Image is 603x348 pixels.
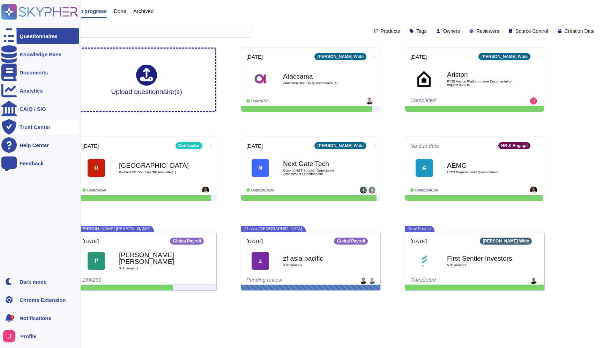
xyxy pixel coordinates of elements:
[410,277,436,283] span: Completed
[405,226,434,232] span: New Project
[443,29,460,34] span: Owners
[283,73,353,80] b: Ataccama
[447,171,517,174] span: HRIS Requirements Questionnaire
[416,70,433,88] img: Logo
[10,315,14,319] div: 1
[1,65,79,80] a: Documents
[283,263,353,267] span: 3 document s
[530,277,537,284] img: user
[476,29,499,34] span: Reviewers
[20,334,37,339] span: Profile
[1,83,79,98] a: Analytics
[447,80,517,86] span: FY25 Ariston Platform name Documentation request ISA315
[111,65,182,95] div: Upload questionnaire(s)
[1,28,79,44] a: Questionnaires
[176,142,202,149] div: Contractor
[360,277,367,284] img: user
[20,297,66,303] div: Chrome Extension
[283,160,353,167] b: Next Gate Tech
[1,46,79,62] a: Knowledge Base
[498,142,530,149] div: HR & Engage
[334,238,368,245] div: Global Payroll
[251,99,270,103] span: Done: 67/71
[28,25,253,37] input: Search by keywords
[478,53,530,60] div: [PERSON_NAME] Wide
[202,187,209,194] img: user
[241,226,306,232] span: Zf-asia-[GEOGRAPHIC_DATA]
[20,143,49,148] div: Help Center
[283,255,353,262] b: zf asia pacific
[314,53,366,60] div: [PERSON_NAME] Wide
[283,81,353,85] span: Ataccama Security Questionnaire (1)
[20,88,43,93] div: Analytics
[20,161,44,166] div: Feedback
[246,277,282,283] span: Pending review
[416,29,427,34] span: Tags
[565,29,595,34] span: Creation Date
[78,8,107,14] span: In progress
[119,162,189,169] b: [GEOGRAPHIC_DATA]
[88,159,105,177] div: R
[246,239,263,244] span: [DATE]
[447,162,517,169] b: AEMG
[82,239,99,244] span: [DATE]
[360,187,367,194] img: user
[410,97,496,104] div: Completed
[314,142,366,149] div: [PERSON_NAME] Wide
[82,277,101,283] span: 166/239
[246,143,263,148] span: [DATE]
[515,29,548,34] span: Source Control
[20,70,48,75] div: Documents
[119,171,189,174] span: Global AOR Sourcing RFI template (1)
[1,101,79,116] a: CAIQ / SIG
[20,34,58,39] div: Questionnaires
[119,252,189,265] b: [PERSON_NAME] [PERSON_NAME]
[251,188,274,192] span: Done: 201/206
[3,330,15,342] img: user
[283,169,353,175] span: Copy of NGT Supplier Opportunity Assessment Questionnaire
[87,188,106,192] span: Done: 56/58
[530,97,537,104] img: user
[252,70,269,88] img: Logo
[20,52,61,57] div: Knowledge Base
[366,97,373,104] img: user
[416,252,433,270] img: Logo
[415,188,438,192] span: Done: 194/196
[252,252,269,270] div: z
[410,54,427,59] span: [DATE]
[480,238,532,245] div: [PERSON_NAME] Wide
[252,159,269,177] div: N
[170,238,204,245] div: Global Payroll
[20,106,46,111] div: CAIQ / SIG
[119,267,189,270] span: 3 document s
[368,277,375,284] img: user
[88,252,105,270] div: P
[1,155,79,171] a: Feedback
[20,124,50,130] div: Trust Center
[368,187,375,194] img: user
[114,8,126,14] span: Done
[447,263,517,267] span: 5 document s
[447,71,517,78] b: Ariston
[1,328,20,344] button: user
[381,29,400,34] span: Products
[530,187,537,194] img: user
[20,279,47,284] div: Dark mode
[1,119,79,135] a: Trust Center
[447,255,517,262] b: First Sentier Investors
[1,292,79,307] a: Chrome Extension
[246,54,263,59] span: [DATE]
[20,316,51,321] span: Notifications
[82,143,99,148] span: [DATE]
[416,159,433,177] div: A
[410,239,427,244] span: [DATE]
[410,143,439,148] span: No due date
[1,137,79,153] a: Help Center
[77,226,154,232] span: [PERSON_NAME] [PERSON_NAME]
[133,8,154,14] span: Archived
